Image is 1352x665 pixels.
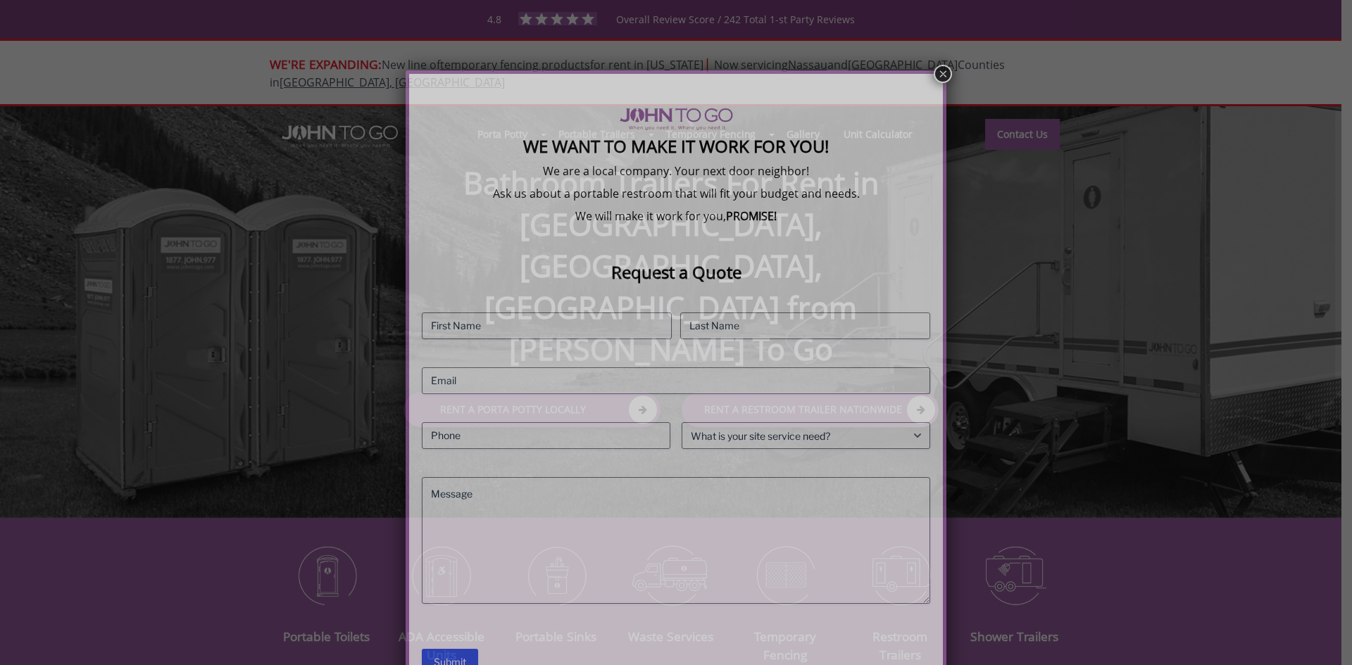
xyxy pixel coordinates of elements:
[620,108,733,130] img: logo of viptogo
[523,134,829,158] strong: We Want To Make It Work For You!
[422,312,672,339] input: First Name
[422,163,930,179] p: We are a local company. Your next door neighbor!
[422,186,930,201] p: Ask us about a portable restroom that will fit your budget and needs.
[680,312,930,339] input: Last Name
[726,208,777,224] b: PROMISE!
[422,208,930,224] p: We will make it work for you,
[422,367,930,394] input: Email
[611,260,741,284] strong: Request a Quote
[934,65,952,83] button: Close
[422,422,670,449] input: Phone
